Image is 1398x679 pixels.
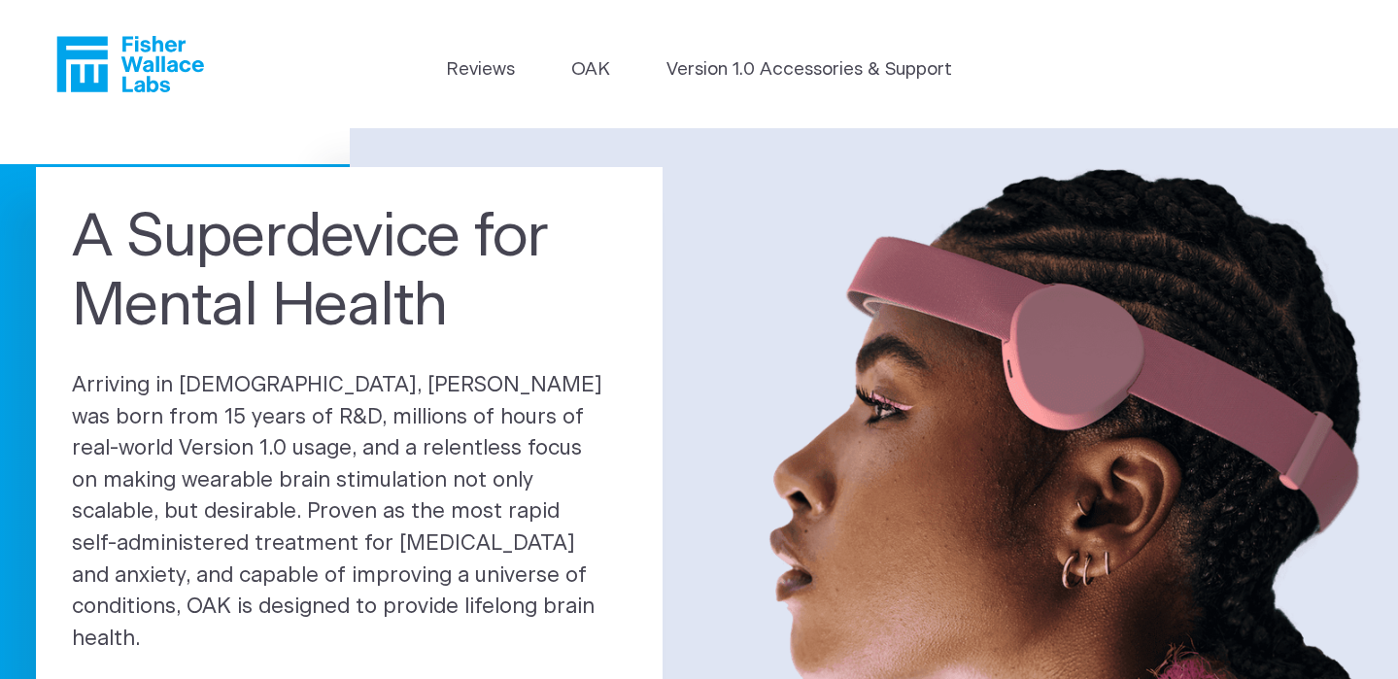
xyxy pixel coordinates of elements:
[56,36,204,92] a: Fisher Wallace
[571,56,610,84] a: OAK
[72,204,627,342] h1: A Superdevice for Mental Health
[446,56,515,84] a: Reviews
[666,56,952,84] a: Version 1.0 Accessories & Support
[72,370,627,655] p: Arriving in [DEMOGRAPHIC_DATA], [PERSON_NAME] was born from 15 years of R&D, millions of hours of...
